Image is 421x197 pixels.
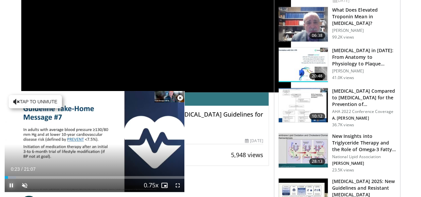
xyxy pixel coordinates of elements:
div: Progress Bar [5,176,184,179]
h3: [MEDICAL_DATA] in [DATE]: From Anatomy to Physiology to Plaque Burden and … [332,47,396,67]
span: 0:23 [11,166,20,172]
p: 99.2K views [332,35,354,40]
button: Unmute [18,179,31,192]
img: 7c0f9b53-1609-4588-8498-7cac8464d722.150x105_q85_crop-smart_upscale.jpg [279,88,328,123]
span: 21:07 [24,166,36,172]
button: Playback Rate [144,179,158,192]
button: Tap to unmute [9,95,62,108]
p: 41.0K views [332,75,354,80]
img: 45ea033d-f728-4586-a1ce-38957b05c09e.150x105_q85_crop-smart_upscale.jpg [279,133,328,168]
video-js: Video Player [5,91,184,192]
p: [PERSON_NAME] [332,68,396,74]
a: 06:38 What Does Elevated Troponin Mean in [MEDICAL_DATA]? [PERSON_NAME] 99.2K views [278,7,396,42]
a: 20:48 [MEDICAL_DATA] in [DATE]: From Anatomy to Physiology to Plaque Burden and … [PERSON_NAME] 4... [278,47,396,82]
img: 98daf78a-1d22-4ebe-927e-10afe95ffd94.150x105_q85_crop-smart_upscale.jpg [279,7,328,42]
h3: What Does Elevated Troponin Mean in [MEDICAL_DATA]? [332,7,396,27]
button: Pause [5,179,18,192]
span: 28:13 [309,158,325,165]
button: Fullscreen [171,179,184,192]
button: Close [173,91,187,105]
span: / [21,166,23,172]
p: 36.7K views [332,122,354,128]
img: 823da73b-7a00-425d-bb7f-45c8b03b10c3.150x105_q85_crop-smart_upscale.jpg [279,48,328,82]
p: [PERSON_NAME] [332,161,396,166]
p: 23.5K views [332,167,354,173]
p: [PERSON_NAME] [332,28,396,33]
h3: [MEDICAL_DATA] Compared to [MEDICAL_DATA] for the Prevention of… [332,88,396,108]
a: 28:13 New Insights into Triglyceride Therapy and the Role of Omega-3 Fatty… National Lipid Associ... [278,133,396,173]
p: National Lipid Association [332,154,396,159]
span: 5,948 views [231,151,263,159]
a: 10:12 [MEDICAL_DATA] Compared to [MEDICAL_DATA] for the Prevention of… AHA 2022 Conference Covera... [278,88,396,128]
p: AHA 2022 Conference Coverage [332,109,396,114]
span: 06:38 [309,32,325,39]
button: Enable picture-in-picture mode [158,179,171,192]
p: A. [PERSON_NAME] [332,116,396,121]
span: 10:12 [309,113,325,120]
span: 20:48 [309,73,325,79]
h3: New Insights into Triglyceride Therapy and the Role of Omega-3 Fatty… [332,133,396,153]
div: [DATE] [245,138,263,144]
